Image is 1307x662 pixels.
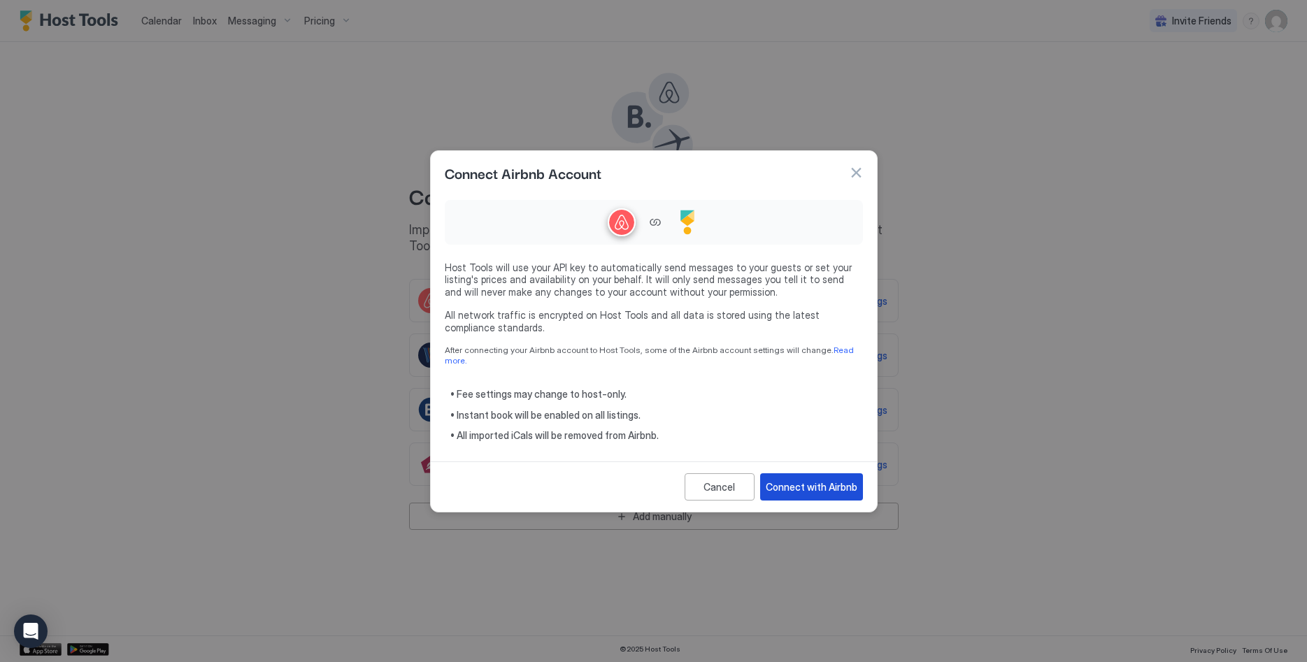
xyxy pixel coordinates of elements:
div: Open Intercom Messenger [14,614,48,648]
span: After connecting your Airbnb account to Host Tools, some of the Airbnb account settings will change. [445,345,863,366]
div: Connect with Airbnb [766,480,857,494]
span: Host Tools will use your API key to automatically send messages to your guests or set your listin... [445,261,863,298]
span: • All imported iCals will be removed from Airbnb. [450,429,863,442]
button: Connect with Airbnb [760,473,863,501]
div: Cancel [704,480,735,494]
span: All network traffic is encrypted on Host Tools and all data is stored using the latest compliance... [445,309,863,333]
span: • Fee settings may change to host-only. [450,388,863,401]
button: Cancel [685,473,755,501]
span: Connect Airbnb Account [445,162,601,183]
a: Read more. [445,345,856,366]
span: • Instant book will be enabled on all listings. [450,409,863,422]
